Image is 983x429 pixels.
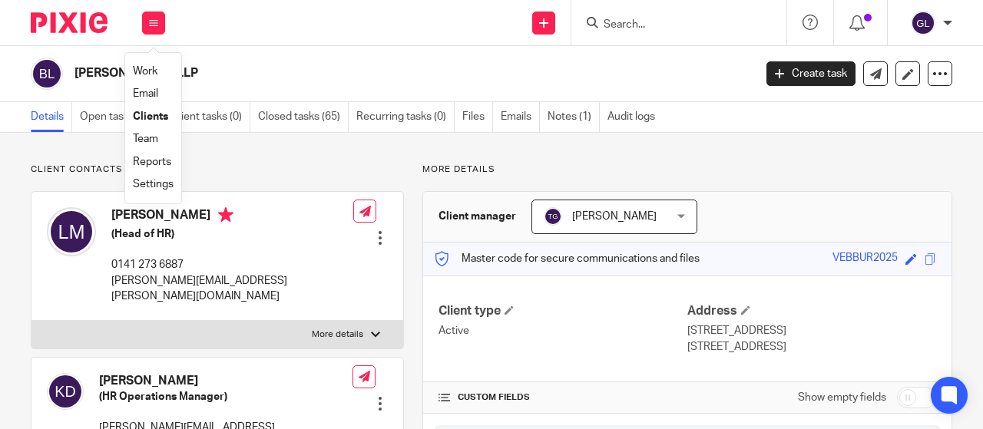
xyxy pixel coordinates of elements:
a: Files [462,102,493,132]
p: [STREET_ADDRESS] [687,339,936,355]
img: svg%3E [47,207,96,256]
h5: (Head of HR) [111,226,353,242]
p: More details [422,163,952,176]
p: [STREET_ADDRESS] [687,323,936,338]
h2: [PERSON_NAME] LLP [74,65,610,81]
img: svg%3E [911,11,935,35]
a: Client tasks (0) [171,102,250,132]
a: Work [133,66,157,77]
a: Recurring tasks (0) [356,102,455,132]
a: Reports [133,157,171,167]
h4: [PERSON_NAME] [111,207,353,226]
p: Client contacts [31,163,404,176]
p: 0141 273 6887 [111,257,353,272]
a: Details [31,102,72,132]
h4: CUSTOM FIELDS [439,391,687,404]
img: svg%3E [47,373,84,410]
img: svg%3E [31,58,63,90]
a: Audit logs [607,102,663,132]
a: Team [133,134,158,144]
a: Closed tasks (65) [258,102,349,132]
a: Notes (1) [548,102,600,132]
span: [PERSON_NAME] [572,211,657,222]
label: Show empty fields [798,390,886,405]
p: More details [312,328,363,341]
a: Email [133,88,158,99]
p: Active [439,323,687,338]
p: Master code for secure communications and files [435,251,700,266]
a: Settings [133,179,174,190]
input: Search [602,18,740,32]
h4: [PERSON_NAME] [99,373,352,389]
i: Primary [218,207,233,223]
h4: Address [687,303,936,319]
div: VEBBUR2025 [832,250,898,268]
a: Open tasks (10) [80,102,164,132]
img: Pixie [31,12,108,33]
img: svg%3E [544,207,562,226]
h4: Client type [439,303,687,319]
a: Clients [133,111,168,122]
a: Create task [766,61,856,86]
a: Emails [501,102,540,132]
p: [PERSON_NAME][EMAIL_ADDRESS][PERSON_NAME][DOMAIN_NAME] [111,273,353,305]
h5: (HR Operations Manager) [99,389,352,404]
h3: Client manager [439,209,516,224]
